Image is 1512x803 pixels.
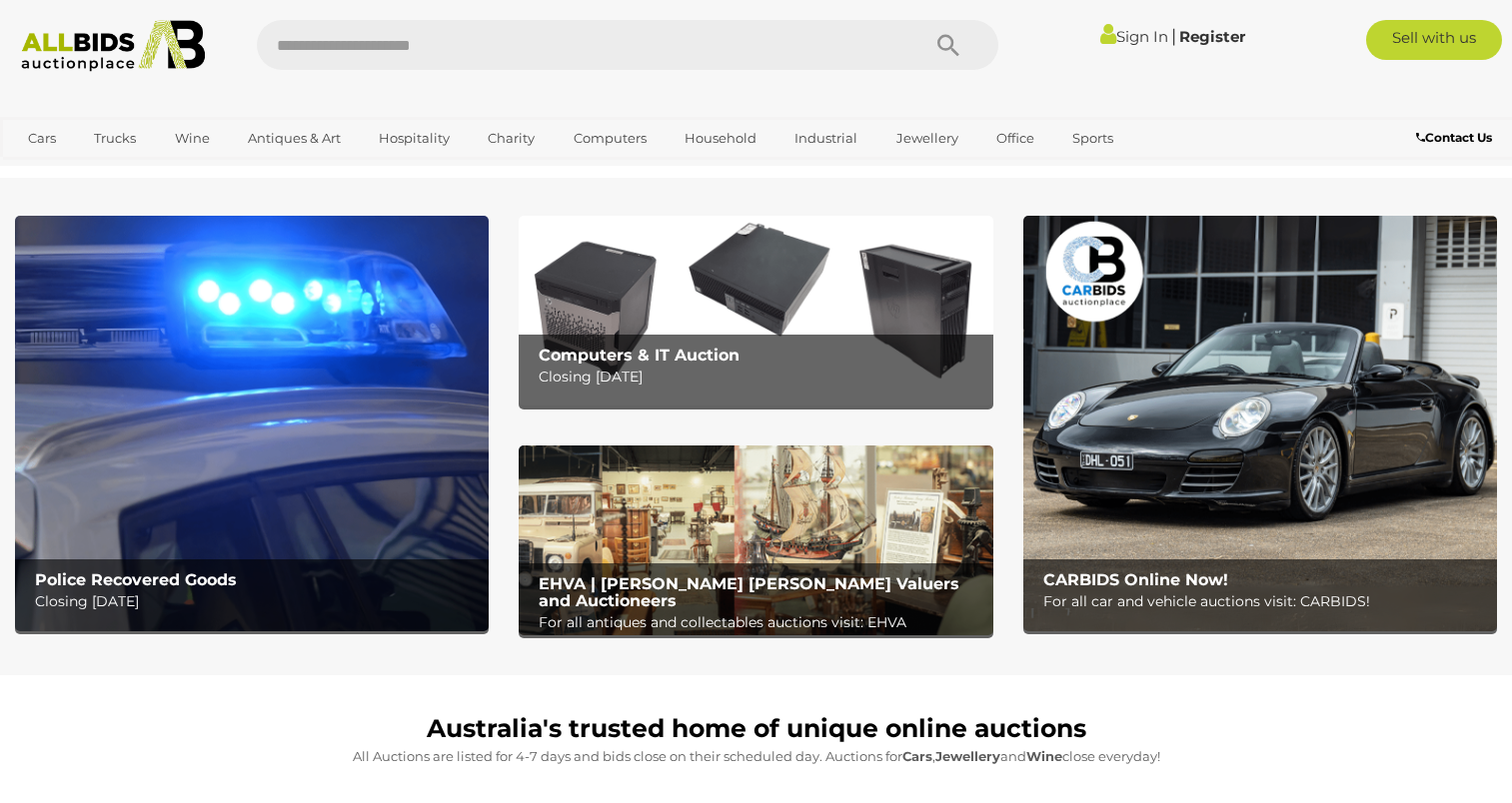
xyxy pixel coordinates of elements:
h1: Australia's trusted home of unique online auctions [25,715,1487,743]
a: [GEOGRAPHIC_DATA] [15,155,183,188]
img: Allbids.com.au [11,20,215,72]
p: Closing [DATE] [539,365,982,390]
a: Contact Us [1416,127,1497,149]
a: Hospitality [366,122,463,155]
img: Police Recovered Goods [15,216,489,631]
a: Computers [561,122,660,155]
a: Cars [15,122,69,155]
strong: Cars [902,748,932,764]
img: EHVA | Evans Hastings Valuers and Auctioneers [519,445,992,635]
strong: Wine [1026,748,1062,764]
p: For all antiques and collectables auctions visit: EHVA [539,610,982,635]
button: Search [898,20,998,70]
a: Computers & IT Auction Computers & IT Auction Closing [DATE] [519,216,992,405]
a: Trucks [81,122,149,155]
b: Police Recovered Goods [35,570,237,589]
a: Sell with us [1366,20,1502,60]
a: Jewellery [883,122,971,155]
p: For all car and vehicle auctions visit: CARBIDS! [1043,589,1487,614]
p: Closing [DATE] [35,589,479,614]
a: CARBIDS Online Now! CARBIDS Online Now! For all car and vehicle auctions visit: CARBIDS! [1023,216,1497,631]
b: Computers & IT Auction [539,346,740,365]
a: EHVA | Evans Hastings Valuers and Auctioneers EHVA | [PERSON_NAME] [PERSON_NAME] Valuers and Auct... [519,445,992,635]
b: EHVA | [PERSON_NAME] [PERSON_NAME] Valuers and Auctioneers [539,574,959,611]
a: Household [672,122,769,155]
a: Wine [162,122,223,155]
a: Antiques & Art [235,122,354,155]
b: CARBIDS Online Now! [1043,570,1228,589]
a: Police Recovered Goods Police Recovered Goods Closing [DATE] [15,216,489,631]
span: | [1171,25,1176,47]
a: Charity [475,122,548,155]
p: All Auctions are listed for 4-7 days and bids close on their scheduled day. Auctions for , and cl... [25,745,1487,768]
a: Sports [1059,122,1126,155]
b: Contact Us [1416,130,1492,145]
a: Register [1179,27,1245,46]
a: Office [983,122,1047,155]
img: Computers & IT Auction [519,216,992,405]
strong: Jewellery [935,748,1000,764]
img: CARBIDS Online Now! [1023,216,1497,631]
a: Sign In [1100,27,1168,46]
a: Industrial [781,122,870,155]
